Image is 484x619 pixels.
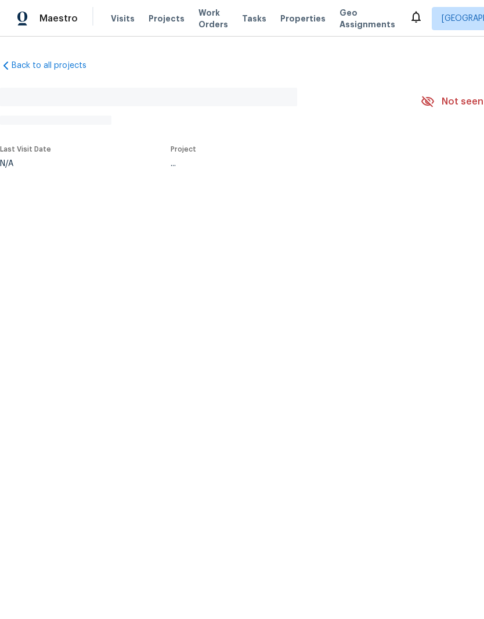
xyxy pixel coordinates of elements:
[198,7,228,30] span: Work Orders
[171,160,393,168] div: ...
[280,13,326,24] span: Properties
[339,7,395,30] span: Geo Assignments
[171,146,196,153] span: Project
[149,13,185,24] span: Projects
[39,13,78,24] span: Maestro
[111,13,135,24] span: Visits
[242,15,266,23] span: Tasks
